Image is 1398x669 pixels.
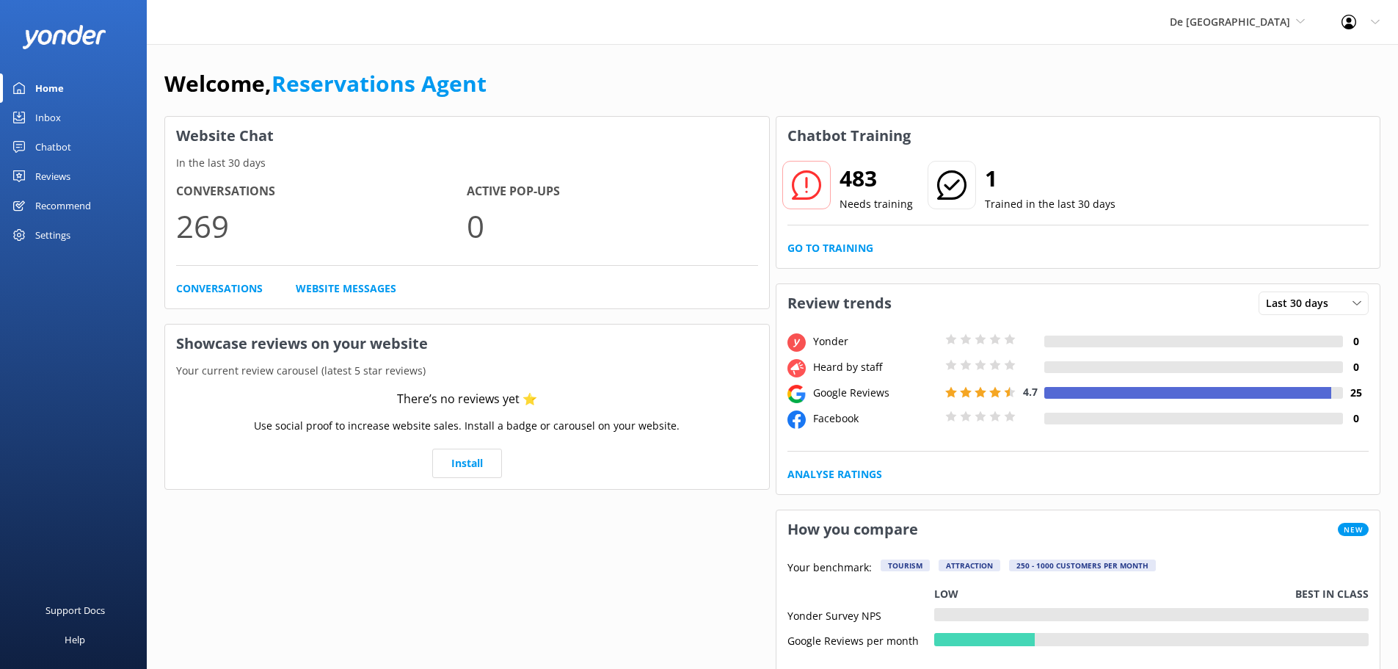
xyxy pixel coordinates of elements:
[840,196,913,212] p: Needs training
[35,220,70,250] div: Settings
[176,281,263,297] a: Conversations
[787,240,873,256] a: Go to Training
[1343,385,1369,401] h4: 25
[35,73,64,103] div: Home
[1338,523,1369,536] span: New
[776,284,903,322] h3: Review trends
[776,117,922,155] h3: Chatbot Training
[467,201,757,250] p: 0
[1295,586,1369,602] p: Best in class
[881,560,930,571] div: Tourism
[397,390,537,409] div: There’s no reviews yet ⭐
[165,325,769,363] h3: Showcase reviews on your website
[272,68,487,98] a: Reservations Agent
[776,510,929,549] h3: How you compare
[45,596,105,625] div: Support Docs
[35,103,61,132] div: Inbox
[1023,385,1038,399] span: 4.7
[809,359,942,375] div: Heard by staff
[432,449,502,478] a: Install
[809,333,942,350] div: Yonder
[35,162,70,191] div: Reviews
[296,281,396,297] a: Website Messages
[176,182,467,201] h4: Conversations
[1266,295,1337,311] span: Last 30 days
[1170,15,1290,29] span: De [GEOGRAPHIC_DATA]
[165,363,769,379] p: Your current review carousel (latest 5 star reviews)
[809,411,942,427] div: Facebook
[467,182,757,201] h4: Active Pop-ups
[1343,359,1369,375] h4: 0
[809,385,942,401] div: Google Reviews
[35,191,91,220] div: Recommend
[939,560,1000,571] div: Attraction
[22,25,106,49] img: yonder-white-logo.png
[787,560,872,577] p: Your benchmark:
[165,155,769,171] p: In the last 30 days
[787,608,934,621] div: Yonder Survey NPS
[254,418,680,434] p: Use social proof to increase website sales. Install a badge or carousel on your website.
[1009,560,1156,571] div: 250 - 1000 customers per month
[176,201,467,250] p: 269
[787,633,934,646] div: Google Reviews per month
[1343,333,1369,350] h4: 0
[164,66,487,101] h1: Welcome,
[840,161,913,196] h2: 483
[35,132,71,162] div: Chatbot
[985,161,1115,196] h2: 1
[985,196,1115,212] p: Trained in the last 30 days
[65,625,85,654] div: Help
[934,586,958,602] p: Low
[1343,411,1369,427] h4: 0
[787,466,882,482] a: Analyse Ratings
[165,117,769,155] h3: Website Chat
